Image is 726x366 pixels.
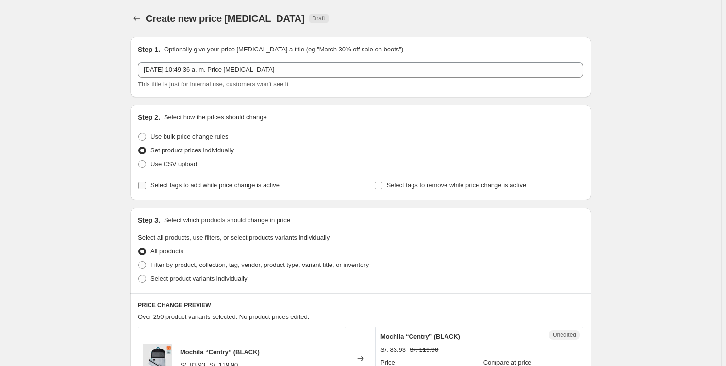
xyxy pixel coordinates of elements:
[380,359,395,366] span: Price
[138,113,160,122] h2: Step 2.
[138,62,583,78] input: 30% off holiday sale
[410,345,438,355] strike: S/. 119.90
[130,12,144,25] button: Price change jobs
[150,160,197,167] span: Use CSV upload
[553,331,576,339] span: Unedited
[164,45,403,54] p: Optionally give your price [MEDICAL_DATA] a title (eg "March 30% off sale on boots")
[150,261,369,268] span: Filter by product, collection, tag, vendor, product type, variant title, or inventory
[164,216,290,225] p: Select which products should change in price
[138,45,160,54] h2: Step 1.
[150,275,247,282] span: Select product variants individually
[150,182,280,189] span: Select tags to add while price change is active
[380,333,460,340] span: Mochila “Centry” (BLACK)
[138,234,330,241] span: Select all products, use filters, or select products variants individually
[380,345,406,355] div: S/. 83.93
[483,359,532,366] span: Compare at price
[387,182,527,189] span: Select tags to remove while price change is active
[150,147,234,154] span: Set product prices individually
[138,301,583,309] h6: PRICE CHANGE PREVIEW
[146,13,305,24] span: Create new price [MEDICAL_DATA]
[138,81,288,88] span: This title is just for internal use, customers won't see it
[313,15,325,22] span: Draft
[138,313,309,320] span: Over 250 product variants selected. No product prices edited:
[150,133,228,140] span: Use bulk price change rules
[164,113,267,122] p: Select how the prices should change
[150,248,183,255] span: All products
[138,216,160,225] h2: Step 3.
[180,349,260,356] span: Mochila “Centry” (BLACK)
